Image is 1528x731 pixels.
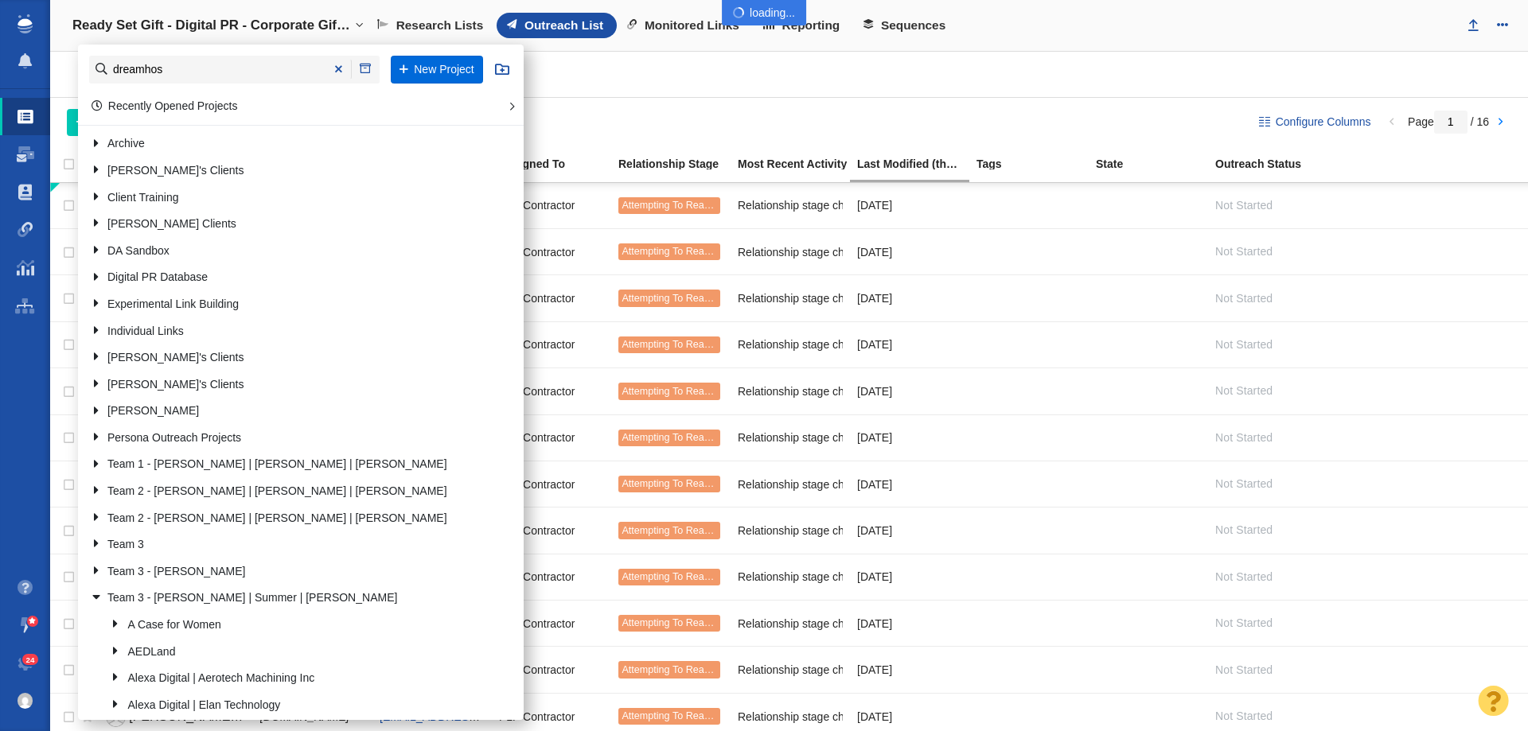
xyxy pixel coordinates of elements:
[107,667,491,691] a: Alexa Digital | Aerotech Machining Inc
[92,99,238,112] a: Recently Opened Projects
[86,346,491,371] a: [PERSON_NAME]'s Clients
[86,212,491,237] a: [PERSON_NAME] Clients
[86,239,491,263] a: DA Sandbox
[86,292,491,317] a: Experimental Link Building
[86,266,491,290] a: Digital PR Database
[107,693,491,717] a: Alexa Digital | Elan Technology
[107,612,491,637] a: A Case for Women
[86,559,491,584] a: Team 3 - [PERSON_NAME]
[86,372,491,397] a: [PERSON_NAME]'s Clients
[391,56,483,84] button: New Project
[86,506,491,531] a: Team 2 - [PERSON_NAME] | [PERSON_NAME] | [PERSON_NAME]
[107,640,491,664] a: AEDLand
[86,453,491,477] a: Team 1 - [PERSON_NAME] | [PERSON_NAME] | [PERSON_NAME]
[86,586,491,611] a: Team 3 - [PERSON_NAME] | Summer | [PERSON_NAME]
[89,56,380,84] input: Find a Project
[86,479,491,504] a: Team 2 - [PERSON_NAME] | [PERSON_NAME] | [PERSON_NAME]
[86,158,491,183] a: [PERSON_NAME]'s Clients
[86,132,491,157] a: Archive
[86,185,491,210] a: Client Training
[86,533,491,558] a: Team 3
[86,319,491,344] a: Individual Links
[86,426,491,450] a: Persona Outreach Projects
[86,399,491,424] a: [PERSON_NAME]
